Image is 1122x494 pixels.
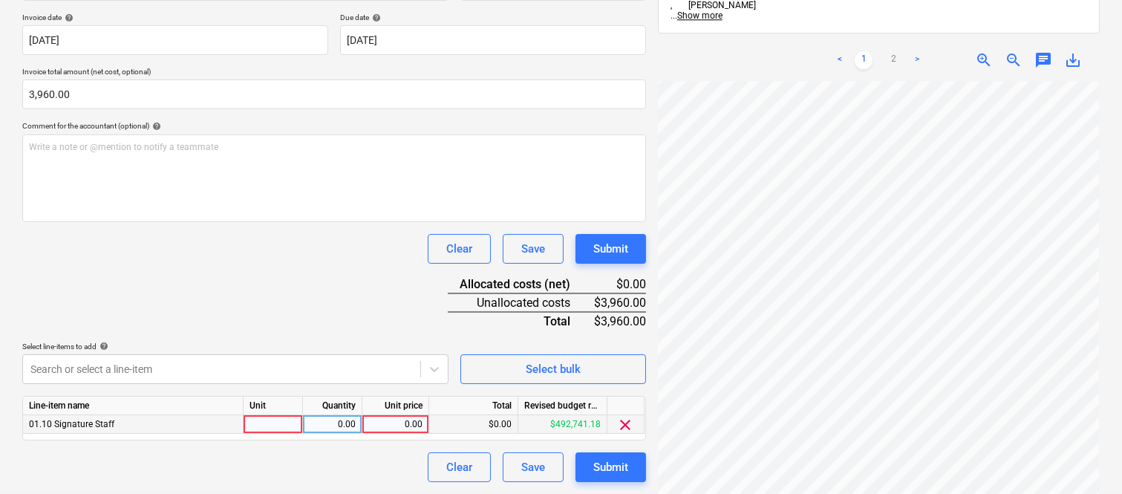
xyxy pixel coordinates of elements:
div: Clear [446,239,472,259]
span: zoom_out [1005,51,1022,69]
p: Invoice total amount (net cost, optional) [22,67,646,79]
a: Next page [908,51,926,69]
div: Save [521,458,545,477]
div: 0.00 [368,415,423,434]
div: 0.00 [309,415,356,434]
div: Total [429,397,518,415]
div: Clear [446,458,472,477]
div: $492,741.18 [518,415,607,434]
div: $3,960.00 [594,293,646,312]
input: Invoice date not specified [22,25,328,55]
span: help [149,122,161,131]
span: help [97,342,108,351]
span: save_alt [1064,51,1082,69]
div: Comment for the accountant (optional) [22,121,646,131]
div: Unit [244,397,303,415]
span: clear [617,416,635,434]
div: Submit [593,458,628,477]
span: ... [671,10,723,21]
div: Select line-items to add [22,342,449,351]
div: $0.00 [594,276,646,293]
div: Select bulk [526,360,581,379]
button: Save [503,234,564,264]
button: Select bulk [460,354,646,384]
div: Invoice date [22,13,328,22]
button: Submit [575,452,646,482]
div: Quantity [303,397,362,415]
a: Page 1 is your current page [855,51,873,69]
div: $3,960.00 [594,312,646,330]
a: Page 2 [884,51,902,69]
iframe: Chat Widget [1048,423,1122,494]
input: Due date not specified [340,25,646,55]
button: Clear [428,452,491,482]
div: $0.00 [429,415,518,434]
span: 01.10 Signature Staff [29,419,114,429]
span: help [62,13,74,22]
input: Invoice total amount (net cost, optional) [22,79,646,109]
button: Clear [428,234,491,264]
span: zoom_in [975,51,993,69]
div: Total [448,312,594,330]
div: Submit [593,239,628,259]
div: Line-item name [23,397,244,415]
div: Unit price [362,397,429,415]
button: Save [503,452,564,482]
button: Submit [575,234,646,264]
a: Previous page [831,51,849,69]
div: Due date [340,13,646,22]
span: Show more [677,10,723,21]
span: chat [1034,51,1052,69]
div: Allocated costs (net) [448,276,594,293]
span: help [369,13,381,22]
div: Unallocated costs [448,293,594,312]
div: Revised budget remaining [518,397,607,415]
div: Save [521,239,545,259]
